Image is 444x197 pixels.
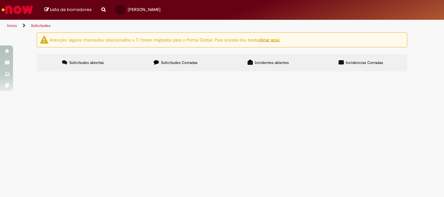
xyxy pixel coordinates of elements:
[258,37,280,43] a: clicar aqui.
[346,60,383,65] span: Incidencias Cerradas
[161,60,198,65] span: Solicitudes Cerradas
[1,3,34,16] img: ServiceNow
[7,23,17,28] a: Inicio
[31,23,51,28] a: Solicitudes
[50,6,92,13] span: Lista de borradores
[49,37,280,43] ng-bind-html: Atenção: alguns chamados relacionados a T.I foram migrados para o Portal Global. Para acessá-los,...
[45,7,92,13] a: Lista de borradores
[5,20,291,32] ul: Rutas de acceso a la página
[128,7,161,12] span: [PERSON_NAME]
[69,60,104,65] span: Solicitudes abiertas
[255,60,289,65] span: Incidentes abiertos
